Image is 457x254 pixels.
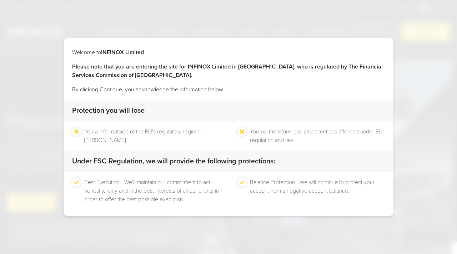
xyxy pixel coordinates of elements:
[84,127,219,144] li: You will fall outside of the EU's regulatory regime - [PERSON_NAME].
[227,216,292,233] div: LEAVE WEBSITE
[84,178,219,204] li: Best Execution - We’ll maintain our commitment to act honestly, fairly and in the best interests ...
[250,178,385,204] li: Balance Protection - We will continue to protect your account from a negative account balance.
[72,85,385,94] p: By clicking Continue, you acknowledge the information below.
[250,127,385,144] li: You will therefore lose all protections afforded under EU regulation and law.
[72,157,275,166] strong: Under FSC Regulation, we will provide the following protections:
[166,216,217,233] div: CONTINUE
[101,49,144,56] strong: INFINOX Limited
[72,63,383,79] strong: Please note that you are entering the site for INFINOX Limited in [GEOGRAPHIC_DATA], who is regul...
[72,106,145,115] strong: Protection you will lose
[72,48,385,57] p: Welcome to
